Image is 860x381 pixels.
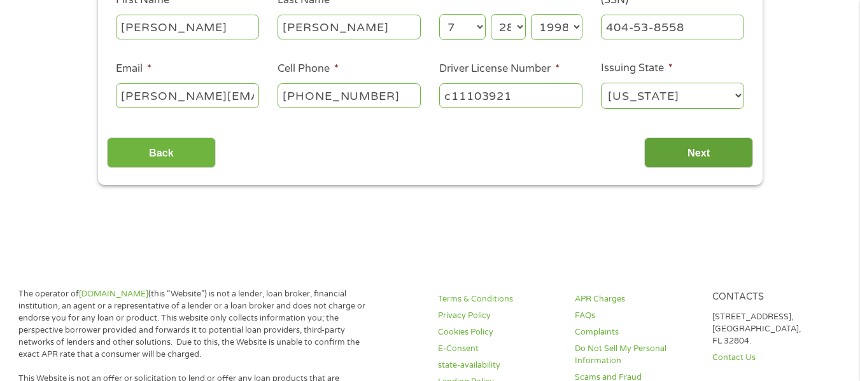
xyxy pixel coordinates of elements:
label: Driver License Number [439,62,560,76]
a: Privacy Policy [438,310,560,322]
a: Do Not Sell My Personal Information [575,343,696,367]
input: John [116,15,259,39]
input: Back [107,137,216,169]
label: Email [116,62,152,76]
label: Issuing State [601,62,673,75]
h4: Contacts [712,291,834,303]
a: [DOMAIN_NAME] [79,289,148,299]
input: 078-05-1120 [601,15,744,39]
p: The operator of (this “Website”) is not a lender, loan broker, financial institution, an agent or... [18,288,373,360]
p: [STREET_ADDRESS], [GEOGRAPHIC_DATA], FL 32804. [712,311,834,347]
input: (541) 754-3010 [278,83,421,107]
input: Smith [278,15,421,39]
label: Cell Phone [278,62,339,76]
a: Terms & Conditions [438,293,560,305]
input: Next [644,137,753,169]
a: state-availability [438,359,560,371]
a: Complaints [575,326,696,338]
a: Cookies Policy [438,326,560,338]
input: john@gmail.com [116,83,259,107]
a: E-Consent [438,343,560,355]
a: Contact Us [712,352,834,364]
a: FAQs [575,310,696,322]
a: APR Charges [575,293,696,305]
